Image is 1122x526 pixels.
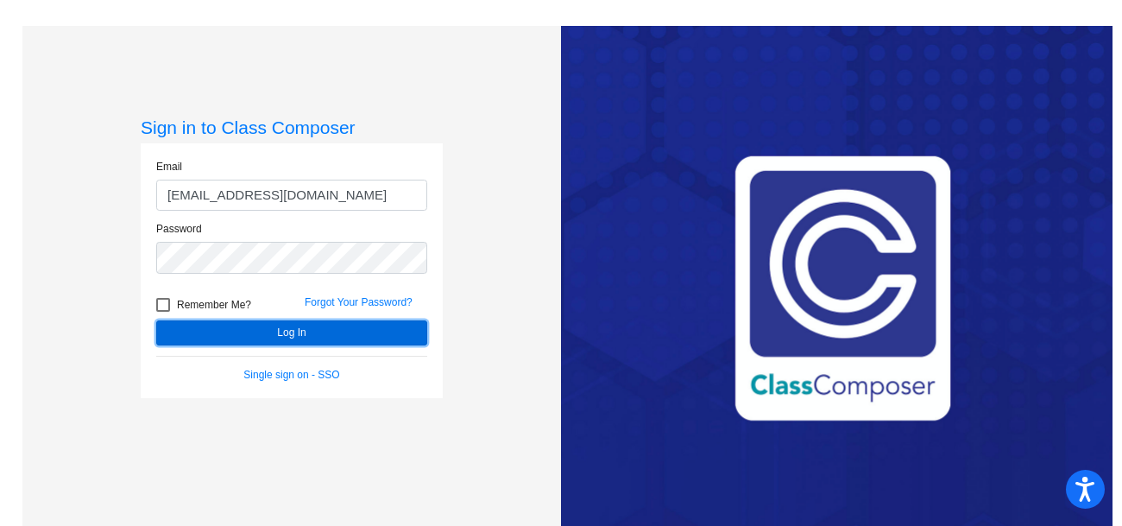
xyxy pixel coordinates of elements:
button: Log In [156,320,427,345]
a: Forgot Your Password? [305,296,413,308]
label: Email [156,159,182,174]
span: Remember Me? [177,295,251,315]
a: Single sign on - SSO [243,369,339,381]
h3: Sign in to Class Composer [141,117,443,138]
label: Password [156,221,202,237]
